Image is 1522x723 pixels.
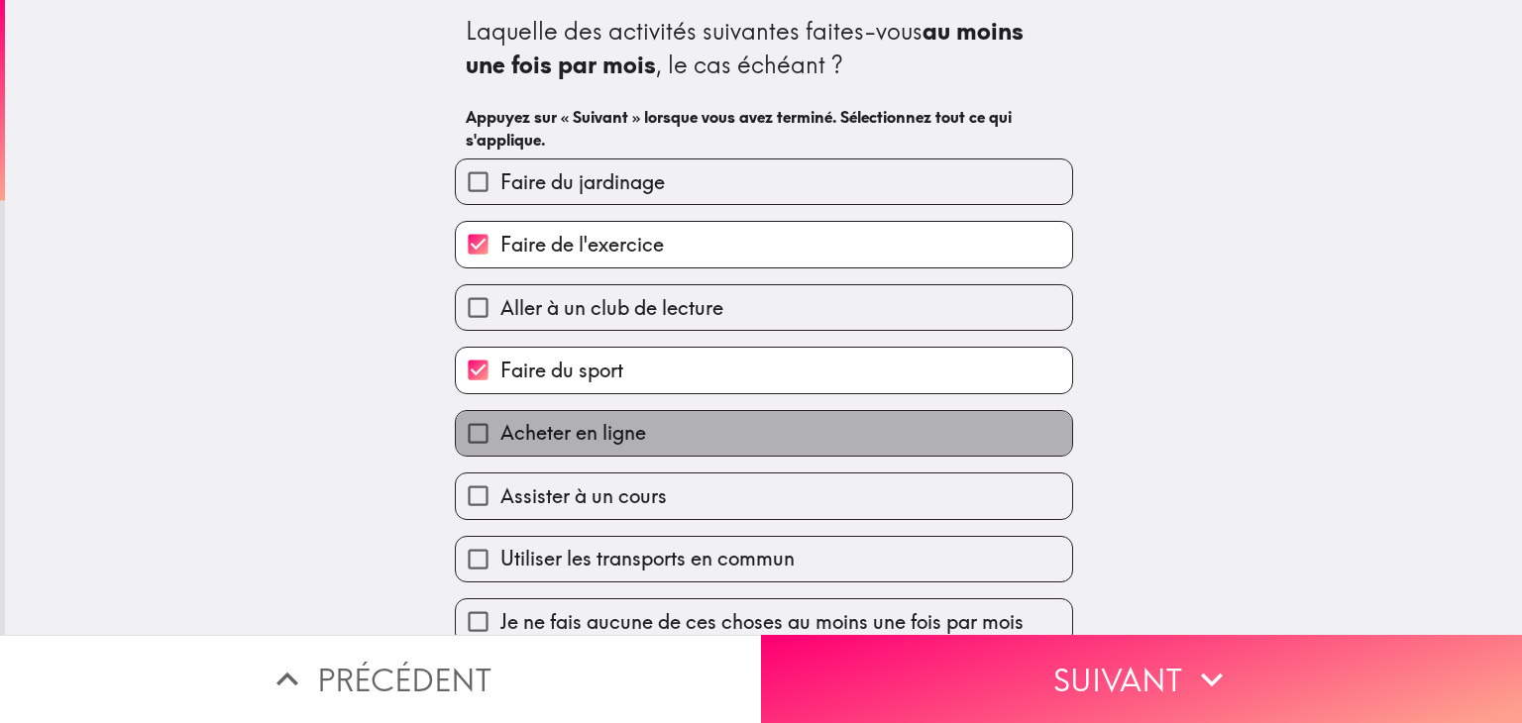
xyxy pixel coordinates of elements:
span: Faire de l'exercice [500,231,664,258]
h6: Appuyez sur « Suivant » lorsque vous avez terminé. Sélectionnez tout ce qui s'applique. [466,106,1062,151]
span: Faire du jardinage [500,168,665,196]
span: Je ne fais aucune de ces choses au moins une fois par mois [500,608,1024,636]
button: Faire du sport [456,348,1072,392]
button: Faire de l'exercice [456,222,1072,266]
span: Faire du sport [500,357,623,384]
span: Utiliser les transports en commun [500,545,795,572]
span: Assister à un cours [500,482,667,510]
button: Aller à un club de lecture [456,285,1072,330]
button: Faire du jardinage [456,159,1072,204]
b: au moins une fois par mois [466,16,1030,79]
button: Assister à un cours [456,473,1072,518]
span: Aller à un club de lecture [500,294,723,322]
span: Acheter en ligne [500,419,646,447]
button: Suivant [761,635,1522,723]
button: Utiliser les transports en commun [456,537,1072,581]
button: Je ne fais aucune de ces choses au moins une fois par mois [456,599,1072,644]
button: Acheter en ligne [456,411,1072,456]
div: Laquelle des activités suivantes faites-vous , le cas échéant ? [466,15,1062,81]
